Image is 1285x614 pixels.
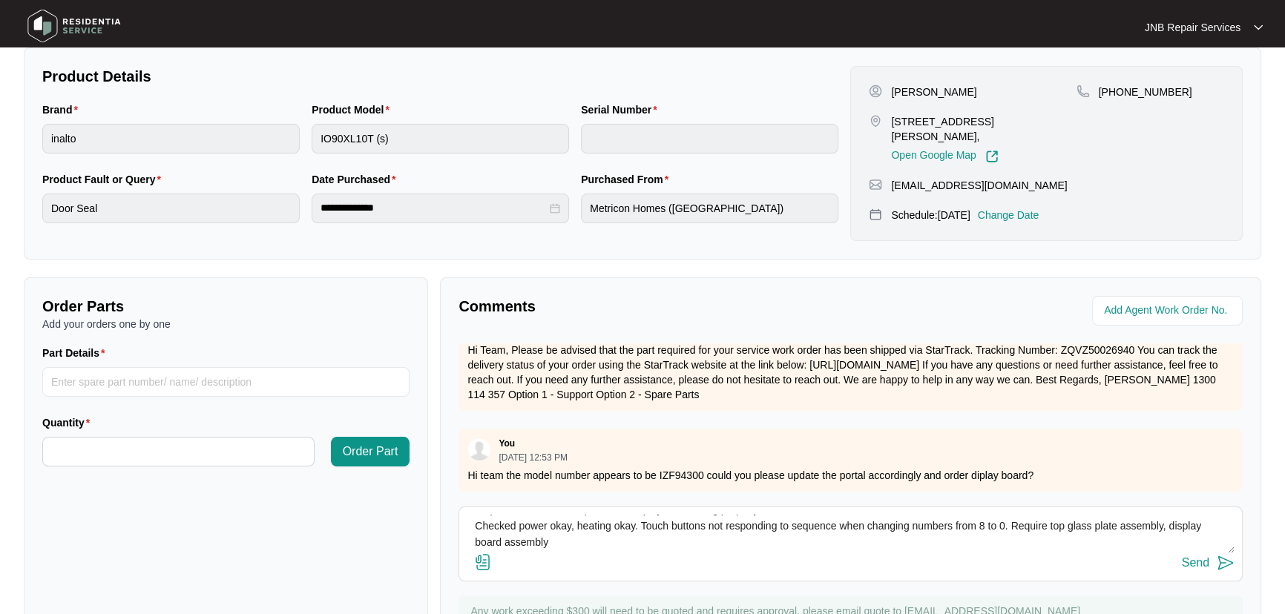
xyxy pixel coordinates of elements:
[891,150,998,163] a: Open Google Map
[312,172,401,187] label: Date Purchased
[869,114,882,128] img: map-pin
[581,102,663,117] label: Serial Number
[468,438,490,460] img: user.svg
[42,415,96,430] label: Quantity
[499,438,515,449] p: You
[42,102,84,117] label: Brand
[467,468,1234,483] p: Hi team the model number appears to be IZF94300 could you please update the portal accordingly an...
[869,208,882,221] img: map-pin
[1182,553,1235,573] button: Send
[869,85,882,98] img: user-pin
[1217,554,1235,572] img: send-icon.svg
[42,346,111,360] label: Part Details
[581,172,674,187] label: Purchased From
[467,343,1234,402] p: Hi Team, Please be advised that the part required for your service work order has been shipped vi...
[499,453,567,462] p: [DATE] 12:53 PM
[891,114,1076,144] p: [STREET_ADDRESS][PERSON_NAME],
[321,200,547,216] input: Date Purchased
[467,515,1235,553] textarea: 641693 [DATE] [PERSON_NAME] M: IZF94300 MSP BK As per customer cooktop buttons display not workin...
[42,317,410,331] p: Add your orders one by one
[42,66,838,87] p: Product Details
[891,178,1067,193] p: [EMAIL_ADDRESS][DOMAIN_NAME]
[1077,85,1090,98] img: map-pin
[42,367,410,397] input: Part Details
[43,438,314,466] input: Quantity
[474,553,492,571] img: file-attachment-doc.svg
[1104,302,1234,320] input: Add Agent Work Order No.
[891,85,976,99] p: [PERSON_NAME]
[1145,20,1240,35] p: JNB Repair Services
[581,194,838,223] input: Purchased From
[869,178,882,191] img: map-pin
[42,124,300,153] input: Brand
[891,208,970,222] p: Schedule: [DATE]
[985,150,999,163] img: Link-External
[1254,24,1263,31] img: dropdown arrow
[1099,85,1192,99] p: [PHONE_NUMBER]
[331,437,410,466] button: Order Part
[42,296,410,317] p: Order Parts
[312,124,569,153] input: Product Model
[343,443,398,460] span: Order Part
[1182,556,1209,570] div: Send
[581,124,838,153] input: Serial Number
[42,172,167,187] label: Product Fault or Query
[42,194,300,223] input: Product Fault or Query
[978,208,1039,222] p: Change Date
[22,4,126,48] img: residentia service logo
[459,296,840,317] p: Comments
[312,102,395,117] label: Product Model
